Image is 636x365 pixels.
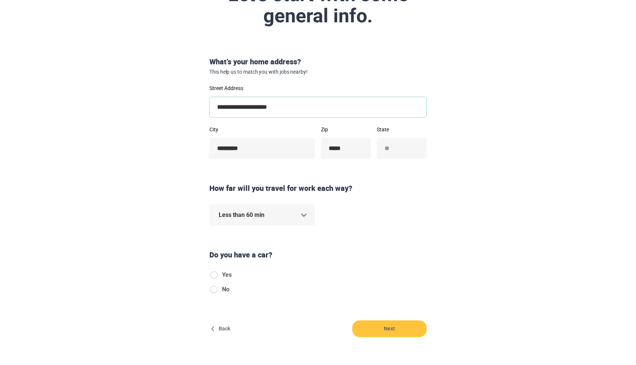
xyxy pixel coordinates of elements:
[321,127,371,132] label: Zip
[209,127,315,132] label: City
[209,270,238,300] div: hasCar
[352,320,427,337] button: Next
[206,183,430,194] div: How far will you travel for work each way?
[209,204,315,225] div: Less than 60 min
[209,86,427,91] label: Street Address
[209,320,233,337] button: Back
[222,270,232,279] span: Yes
[222,285,229,294] span: No
[206,250,430,260] div: Do you have a car?
[209,69,427,75] span: This help us to match you with jobs nearby!
[377,127,427,132] label: State
[206,57,430,75] div: What’s your home address?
